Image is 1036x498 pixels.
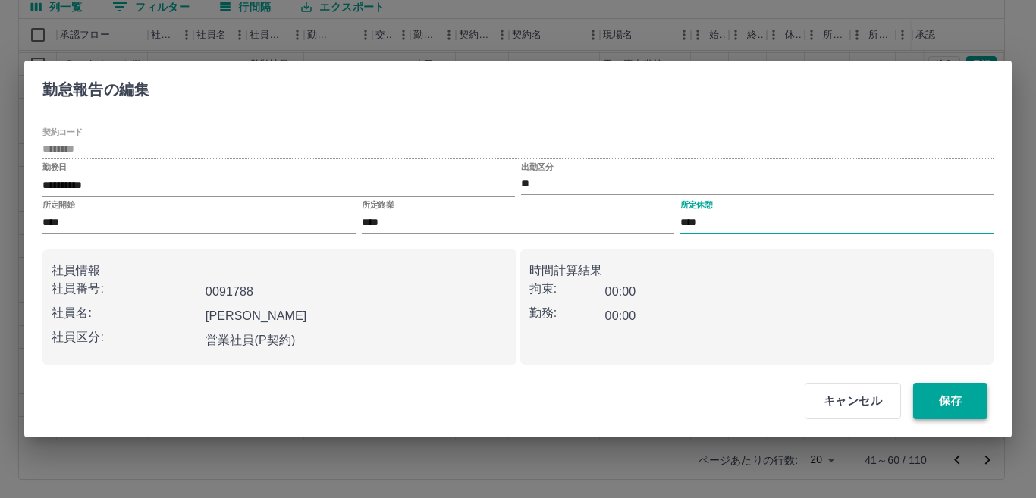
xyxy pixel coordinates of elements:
[206,309,307,322] b: [PERSON_NAME]
[529,280,605,298] p: 拘束:
[42,127,83,138] label: 契約コード
[52,262,507,280] p: 社員情報
[42,199,74,210] label: 所定開始
[529,262,985,280] p: 時間計算結果
[680,199,712,210] label: 所定休憩
[206,334,296,346] b: 営業社員(P契約)
[52,280,199,298] p: 社員番号:
[913,383,987,419] button: 保存
[206,285,253,298] b: 0091788
[521,161,553,173] label: 出勤区分
[805,383,901,419] button: キャンセル
[52,304,199,322] p: 社員名:
[605,285,636,298] b: 00:00
[605,309,636,322] b: 00:00
[52,328,199,346] p: 社員区分:
[42,161,67,173] label: 勤務日
[529,304,605,322] p: 勤務:
[24,61,168,112] h2: 勤怠報告の編集
[362,199,394,210] label: 所定終業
